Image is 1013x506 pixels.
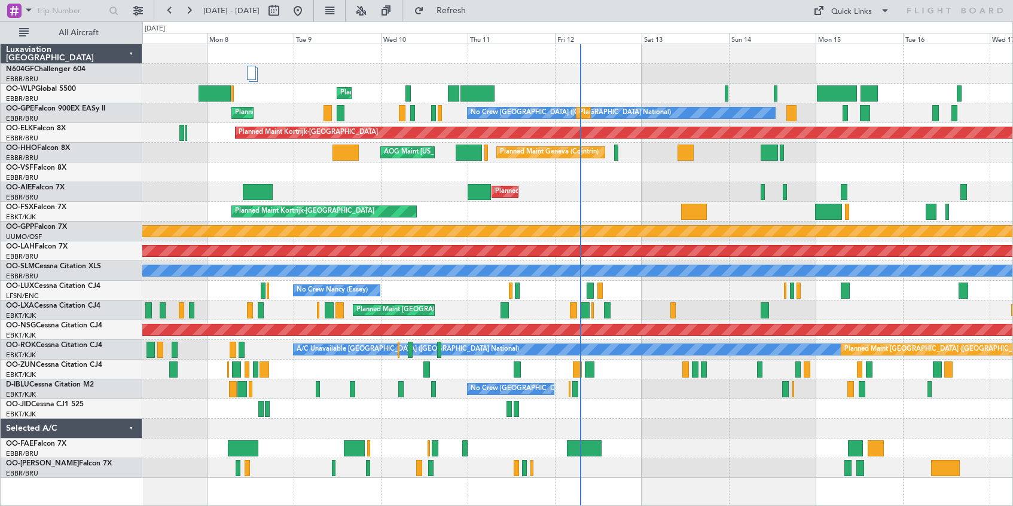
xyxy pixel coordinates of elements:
[903,33,990,44] div: Tue 16
[6,114,38,123] a: EBBR/BRU
[6,381,94,388] a: D-IBLUCessna Citation M2
[381,33,468,44] div: Wed 10
[6,302,34,309] span: OO-LXA
[6,469,38,478] a: EBBR/BRU
[6,184,65,191] a: OO-AIEFalcon 7X
[6,342,36,349] span: OO-ROK
[235,203,374,220] div: Planned Maint Kortrijk-[GEOGRAPHIC_DATA]
[6,440,66,447] a: OO-FAEFalcon 7X
[13,23,130,42] button: All Aircraft
[6,381,29,388] span: D-IBLU
[6,204,66,211] a: OO-FSXFalcon 7X
[6,213,36,222] a: EBKT/KJK
[579,104,796,122] div: Planned Maint [GEOGRAPHIC_DATA] ([GEOGRAPHIC_DATA] National)
[6,351,36,360] a: EBKT/KJK
[239,124,378,142] div: Planned Maint Kortrijk-[GEOGRAPHIC_DATA]
[6,252,38,261] a: EBBR/BRU
[297,281,368,299] div: No Crew Nancy (Essey)
[816,33,903,44] div: Mon 15
[6,223,67,231] a: OO-GPPFalcon 7X
[235,104,451,122] div: Planned Maint [GEOGRAPHIC_DATA] ([GEOGRAPHIC_DATA] National)
[6,85,35,93] span: OO-WLP
[120,33,207,44] div: Sun 7
[6,283,34,290] span: OO-LUX
[6,263,35,270] span: OO-SLM
[203,5,260,16] span: [DATE] - [DATE]
[207,33,294,44] div: Mon 8
[294,33,381,44] div: Tue 9
[36,2,105,20] input: Trip Number
[6,370,36,379] a: EBKT/KJK
[6,134,38,143] a: EBBR/BRU
[6,145,37,152] span: OO-HHO
[495,183,684,201] div: Planned Maint [GEOGRAPHIC_DATA] ([GEOGRAPHIC_DATA])
[408,1,480,20] button: Refresh
[6,75,38,84] a: EBBR/BRU
[642,33,729,44] div: Sat 13
[6,322,36,329] span: OO-NSG
[6,272,38,281] a: EBBR/BRU
[6,164,66,171] a: OO-VSFFalcon 8X
[500,143,599,161] div: Planned Maint Geneva (Cointrin)
[145,24,165,34] div: [DATE]
[6,66,86,73] a: N604GFChallenger 604
[6,302,100,309] a: OO-LXACessna Citation CJ4
[729,33,816,44] div: Sun 14
[426,7,477,15] span: Refresh
[6,440,33,447] span: OO-FAE
[6,154,38,162] a: EBBR/BRU
[6,361,36,369] span: OO-ZUN
[6,311,36,320] a: EBKT/KJK
[6,164,33,171] span: OO-VSF
[6,361,102,369] a: OO-ZUNCessna Citation CJ4
[471,380,671,398] div: No Crew [GEOGRAPHIC_DATA] ([GEOGRAPHIC_DATA] National)
[6,85,76,93] a: OO-WLPGlobal 5500
[6,292,39,300] a: LFSN/ENC
[6,410,36,419] a: EBKT/KJK
[471,104,671,122] div: No Crew [GEOGRAPHIC_DATA] ([GEOGRAPHIC_DATA] National)
[31,29,126,37] span: All Aircraft
[340,84,402,102] div: Planned Maint Liege
[6,145,70,152] a: OO-HHOFalcon 8X
[6,193,38,202] a: EBBR/BRU
[6,173,38,182] a: EBBR/BRU
[6,401,31,408] span: OO-JID
[6,460,79,467] span: OO-[PERSON_NAME]
[468,33,555,44] div: Thu 11
[6,232,42,241] a: UUMO/OSF
[6,460,112,467] a: OO-[PERSON_NAME]Falcon 7X
[6,243,68,250] a: OO-LAHFalcon 7X
[831,6,872,18] div: Quick Links
[6,125,66,132] a: OO-ELKFalcon 8X
[6,125,33,132] span: OO-ELK
[807,1,896,20] button: Quick Links
[6,184,32,191] span: OO-AIE
[6,263,101,270] a: OO-SLMCessna Citation XLS
[6,204,33,211] span: OO-FSX
[297,341,519,358] div: A/C Unavailable [GEOGRAPHIC_DATA] ([GEOGRAPHIC_DATA] National)
[384,143,529,161] div: AOG Maint [US_STATE] ([GEOGRAPHIC_DATA])
[356,301,573,319] div: Planned Maint [GEOGRAPHIC_DATA] ([GEOGRAPHIC_DATA] National)
[6,105,34,112] span: OO-GPE
[6,223,34,231] span: OO-GPP
[6,243,35,250] span: OO-LAH
[6,322,102,329] a: OO-NSGCessna Citation CJ4
[6,105,105,112] a: OO-GPEFalcon 900EX EASy II
[6,94,38,103] a: EBBR/BRU
[6,342,102,349] a: OO-ROKCessna Citation CJ4
[6,66,34,73] span: N604GF
[6,401,84,408] a: OO-JIDCessna CJ1 525
[6,283,100,290] a: OO-LUXCessna Citation CJ4
[6,449,38,458] a: EBBR/BRU
[6,331,36,340] a: EBKT/KJK
[555,33,642,44] div: Fri 12
[6,390,36,399] a: EBKT/KJK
